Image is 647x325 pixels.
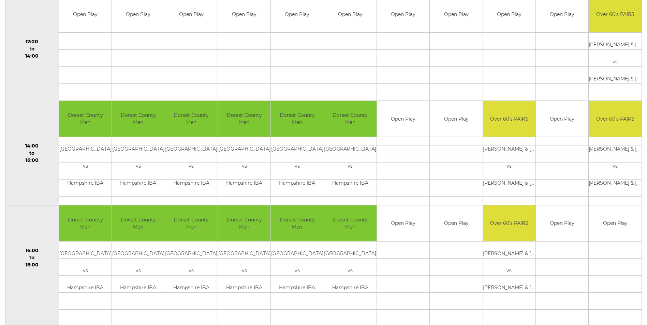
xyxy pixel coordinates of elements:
td: [PERSON_NAME] & [PERSON_NAME] [589,75,642,83]
td: [GEOGRAPHIC_DATA] [112,250,164,258]
td: Dorset County Men [324,205,377,241]
td: Dorset County Men [271,101,323,137]
td: Dorset County Men [112,205,164,241]
td: [GEOGRAPHIC_DATA] [165,145,218,154]
td: vs [59,267,112,275]
td: Hampshire IBA [218,180,270,188]
td: vs [589,162,642,171]
td: Open Play [377,205,429,241]
td: Open Play [377,101,429,137]
td: [GEOGRAPHIC_DATA] [59,250,112,258]
td: Open Play [589,205,642,241]
td: vs [271,162,323,171]
td: [PERSON_NAME] & [PERSON_NAME] [483,145,535,154]
td: Hampshire IBA [271,180,323,188]
td: Dorset County Men [59,101,112,137]
td: Hampshire IBA [165,284,218,292]
td: [GEOGRAPHIC_DATA] [218,145,270,154]
td: [GEOGRAPHIC_DATA] [112,145,164,154]
td: Dorset County Men [59,205,112,241]
td: Dorset County Men [165,101,218,137]
td: Over 60's PAIRS [483,101,535,137]
td: Open Play [430,101,482,137]
td: vs [589,58,642,66]
td: Dorset County Men [218,205,270,241]
td: Hampshire IBA [59,284,112,292]
td: [GEOGRAPHIC_DATA] [271,145,323,154]
td: Dorset County Men [112,101,164,137]
td: vs [324,267,377,275]
td: vs [112,267,164,275]
td: vs [165,267,218,275]
td: [GEOGRAPHIC_DATA] [324,250,377,258]
td: vs [218,267,270,275]
td: vs [218,162,270,171]
td: Dorset County Men [271,205,323,241]
td: Hampshire IBA [112,180,164,188]
td: Dorset County Men [324,101,377,137]
td: [GEOGRAPHIC_DATA] [59,145,112,154]
td: Hampshire IBA [165,180,218,188]
td: 16:00 to 18:00 [5,205,59,310]
td: Hampshire IBA [112,284,164,292]
td: Over 60's PAIRS [589,101,642,137]
td: Hampshire IBA [271,284,323,292]
td: [GEOGRAPHIC_DATA] [324,145,377,154]
td: vs [112,162,164,171]
td: Hampshire IBA [59,180,112,188]
td: [PERSON_NAME] & [PERSON_NAME] [589,180,642,188]
td: [PERSON_NAME] & [PERSON_NAME] [589,145,642,154]
td: Open Play [536,101,588,137]
td: Open Play [536,205,588,241]
td: [PERSON_NAME] & [PERSON_NAME] [483,180,535,188]
td: vs [324,162,377,171]
td: Hampshire IBA [218,284,270,292]
td: [PERSON_NAME] & [PERSON_NAME] [483,284,535,292]
td: Hampshire IBA [324,180,377,188]
td: [PERSON_NAME] & [PERSON_NAME] [483,250,535,258]
td: vs [165,162,218,171]
td: Over 60's PAIRS [483,205,535,241]
td: [GEOGRAPHIC_DATA] [271,250,323,258]
td: vs [483,267,535,275]
td: vs [59,162,112,171]
td: Dorset County Men [218,101,270,137]
td: [GEOGRAPHIC_DATA] [218,250,270,258]
td: vs [483,162,535,171]
td: Open Play [430,205,482,241]
td: [GEOGRAPHIC_DATA] [165,250,218,258]
td: Hampshire IBA [324,284,377,292]
td: Dorset County Men [165,205,218,241]
td: 14:00 to 16:00 [5,101,59,205]
td: [PERSON_NAME] & [PERSON_NAME] [589,41,642,49]
td: vs [271,267,323,275]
